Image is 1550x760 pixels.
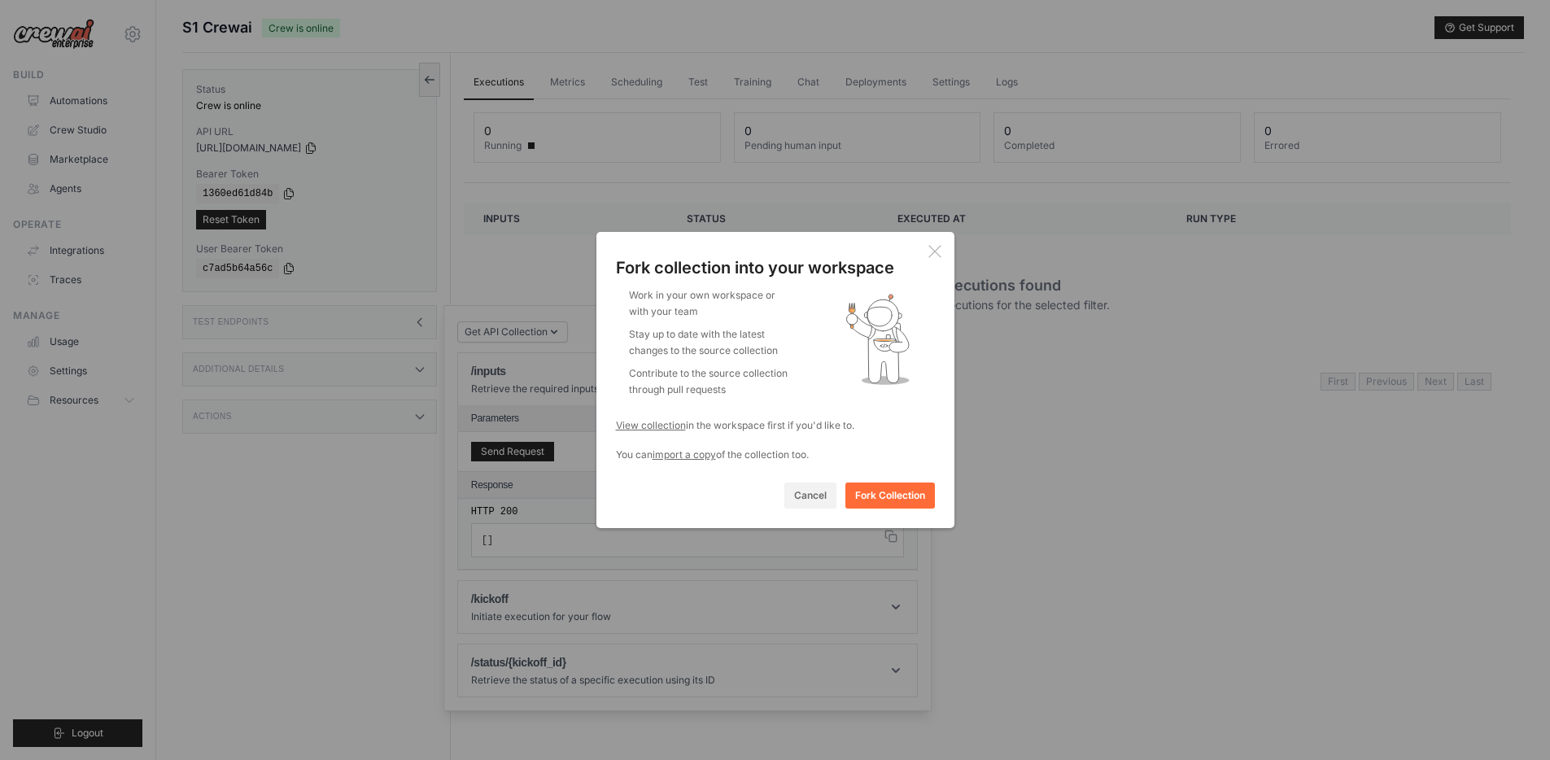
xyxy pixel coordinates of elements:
[629,326,792,359] li: Stay up to date with the latest changes to the source collection
[616,447,935,463] div: You can of the collection too.
[845,483,935,509] button: Fork Collection
[784,483,836,509] button: Cancel
[629,365,792,398] li: Contribute to the source collection through pull requests
[616,419,686,431] a: View collection
[616,417,935,434] div: in the workspace first if you'd like to.
[845,489,935,501] a: Fork Collection
[629,287,792,320] li: Work in your own workspace or with your team
[653,448,716,461] span: import a copy
[616,258,935,277] div: Fork collection into your workspace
